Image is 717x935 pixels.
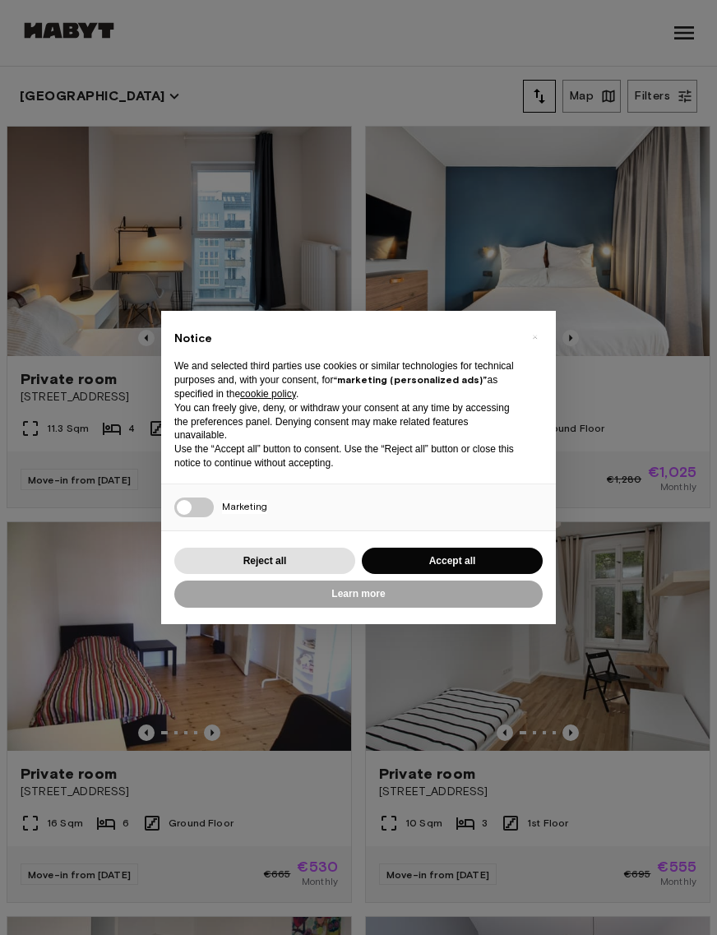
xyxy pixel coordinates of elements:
h2: Notice [174,331,516,347]
button: Learn more [174,581,543,608]
p: Use the “Accept all” button to consent. Use the “Reject all” button or close this notice to conti... [174,442,516,470]
span: × [532,327,538,347]
button: Accept all [362,548,543,575]
button: Reject all [174,548,355,575]
a: cookie policy [240,388,296,400]
p: We and selected third parties use cookies or similar technologies for technical purposes and, wit... [174,359,516,400]
strong: “marketing (personalized ads)” [333,373,487,386]
span: Marketing [222,500,267,514]
button: Close this notice [521,324,548,350]
p: You can freely give, deny, or withdraw your consent at any time by accessing the preferences pane... [174,401,516,442]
